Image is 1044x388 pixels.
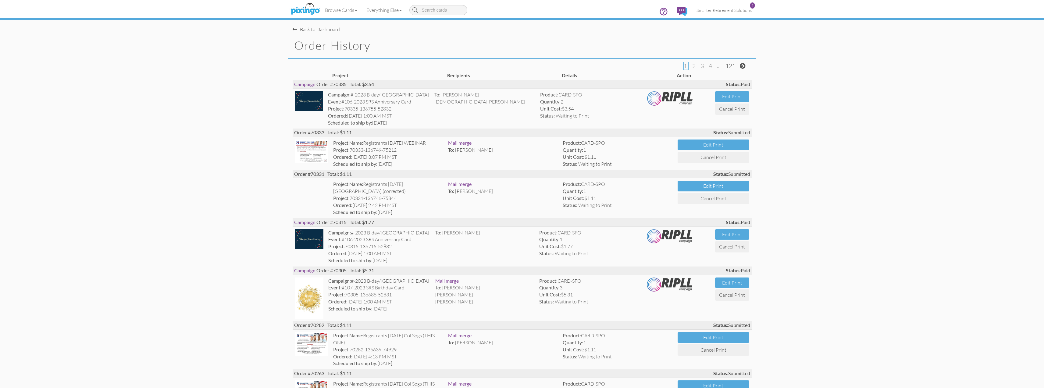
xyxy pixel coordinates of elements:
span: Waiting to Print [578,354,612,360]
strong: Scheduled to ship by: [333,161,377,167]
strong: Scheduled to ship by: [333,360,377,366]
button: Edit Print [678,140,749,150]
strong: Product: [539,230,558,235]
div: Mail merge [448,332,558,339]
div: 1 [563,339,673,346]
span: [PERSON_NAME] [455,339,493,346]
div: Registrants [DATE] [GEOGRAPHIC_DATA] (corrected) [333,181,443,195]
div: #-2023 B-day/[GEOGRAPHIC_DATA] [328,229,430,236]
span: Waiting to Print [555,299,588,305]
strong: Ordered: [328,113,347,118]
strong: Status: [563,161,577,167]
div: 1 [750,2,755,9]
div: [DATE] 4:13 PM MST [333,353,443,360]
div: #-2023 B-day/[GEOGRAPHIC_DATA] [328,91,429,98]
span: Campaign [294,219,315,225]
img: Ripll_Logo_campaign.png [647,229,693,244]
span: [PERSON_NAME] [435,299,473,305]
span: Submitted [713,322,750,329]
strong: Status: [726,267,741,273]
strong: Quantity: [539,236,560,242]
button: Cancel Print [715,289,749,301]
img: pixingo logo [289,2,321,17]
strong: Scheduled to ship by: [328,306,372,311]
th: Details [560,71,675,81]
span: Total: $1.11 [327,129,352,135]
div: 70333-136749-75212 [333,147,443,154]
strong: Event: [328,236,342,242]
div: #107-2023 SRS Birthday Card [328,284,430,291]
div: Order #70315 [293,218,752,227]
img: 136219-1-1758981582125-5edac369ec434ccb-qa.jpg [295,140,329,163]
span: 1 [684,62,687,70]
strong: Status: [713,370,728,376]
div: CARD-SFO [540,91,638,98]
span: Waiting to Print [555,250,588,256]
div: [DATE] [328,257,430,264]
span: Total: $5.31 [350,267,374,273]
strong: Status: [726,81,741,87]
strong: Project: [328,243,345,249]
a: Everything Else [362,2,406,18]
div: $1.11 [563,154,673,161]
div: Registrants [DATE] WEBINAR [333,140,443,147]
div: CARD-SPO [563,380,673,387]
span: Paid [726,267,750,274]
div: CARD-SFO [539,277,638,285]
span: Waiting to Print [556,113,589,119]
div: [DATE] 2:42 PM MST [333,202,443,209]
strong: Product: [563,381,581,386]
div: Order #70282 [293,321,752,329]
span: Total: $1.11 [327,171,352,177]
span: [PERSON_NAME] [441,92,479,98]
span: To: [435,230,441,235]
img: comments.svg [677,7,687,16]
span: Total: $3.54 [350,81,374,87]
strong: Status: [539,299,554,304]
div: [DATE] [328,305,430,312]
img: 135568-1-1757469586427-f4e11befa365da60-qa.jpg [295,332,329,356]
div: Registrants [DATE] Col Spgs (THIS ONE) [333,332,443,346]
strong: Ordered: [333,354,352,359]
div: Mail merge [448,181,558,188]
div: #106-2023 SRS Anniversary Card [328,236,430,243]
div: $1.77 [539,243,638,250]
strong: Project Name: [333,140,363,146]
input: Search cards [409,5,467,15]
div: CARD-SPO [563,181,673,188]
button: Edit Print [715,229,749,240]
div: $5.31 [539,291,638,298]
strong: Project: [333,195,350,201]
span: 2 [692,62,696,70]
strong: Event: [328,285,342,290]
span: 3 [700,62,704,70]
strong: Ordered: [328,250,347,256]
span: [PERSON_NAME] [455,147,493,153]
strong: Status: [713,171,728,177]
div: Order #70305 [293,267,752,275]
strong: Quantity: [540,99,561,104]
div: Back to Dashboard [293,26,340,33]
img: 136755-1-1760428812618-0b3a1ed715841cda-qa.jpg [295,91,323,111]
span: To: [435,285,441,290]
strong: Unit Cost: [539,292,561,297]
div: 70331-136746-75344 [333,195,443,202]
button: Cancel Print [678,152,749,163]
strong: Product: [540,92,558,97]
strong: Status: [539,250,554,256]
div: CARD-SPO [563,332,673,339]
span: [PERSON_NAME] [455,188,493,194]
span: [PERSON_NAME] [442,285,480,291]
strong: Unit Cost: [563,154,584,160]
strong: Quantity: [563,147,583,153]
div: CARD-SPO [563,140,673,147]
strong: Status: [713,322,728,328]
strong: Project: [333,346,350,352]
strong: Quantity: [563,339,583,345]
strong: Unit Cost: [563,195,584,201]
button: Cancel Print [715,241,749,252]
div: Mail merge [448,380,558,387]
img: 136715-1-1760342413697-d84533da95806f26-qa.jpg [295,229,323,249]
div: [DATE] 3:07 PM MST [333,154,443,161]
th: Recipients [446,71,561,81]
